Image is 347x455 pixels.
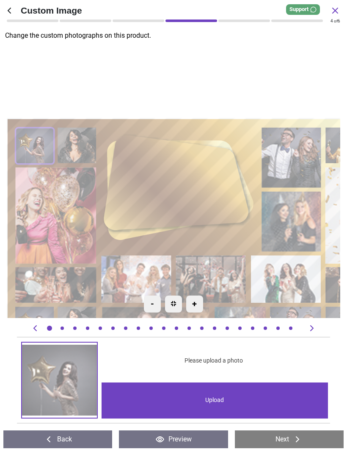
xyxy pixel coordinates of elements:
[330,18,340,24] div: of 6
[185,357,243,365] span: Please upload a photo
[119,430,228,448] button: Preview
[186,296,203,313] div: +
[286,4,320,15] div: Support
[21,4,330,17] span: Custom Image
[330,19,333,23] span: 4
[235,430,344,448] button: Next
[3,430,112,448] button: Back
[102,382,328,419] div: Upload
[144,296,161,313] div: -
[171,301,176,306] img: recenter
[5,31,347,40] p: Change the custom photographs on this product.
